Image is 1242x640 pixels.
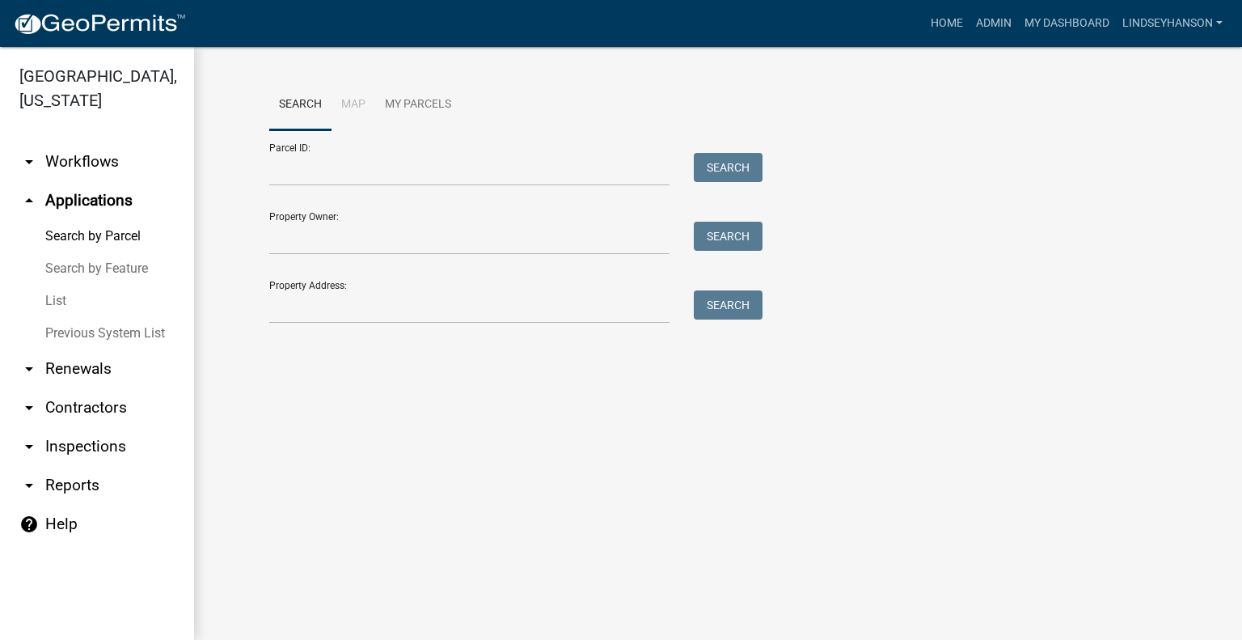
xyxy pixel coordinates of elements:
i: arrow_drop_down [19,152,39,172]
a: Search [269,79,332,131]
i: arrow_drop_down [19,437,39,456]
a: Lindseyhanson [1116,8,1229,39]
a: My Parcels [375,79,461,131]
a: Admin [970,8,1018,39]
button: Search [694,222,763,251]
i: arrow_drop_up [19,191,39,210]
button: Search [694,153,763,182]
a: Home [924,8,970,39]
i: arrow_drop_down [19,476,39,495]
i: help [19,515,39,534]
a: My Dashboard [1018,8,1116,39]
button: Search [694,290,763,320]
i: arrow_drop_down [19,359,39,379]
i: arrow_drop_down [19,398,39,417]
